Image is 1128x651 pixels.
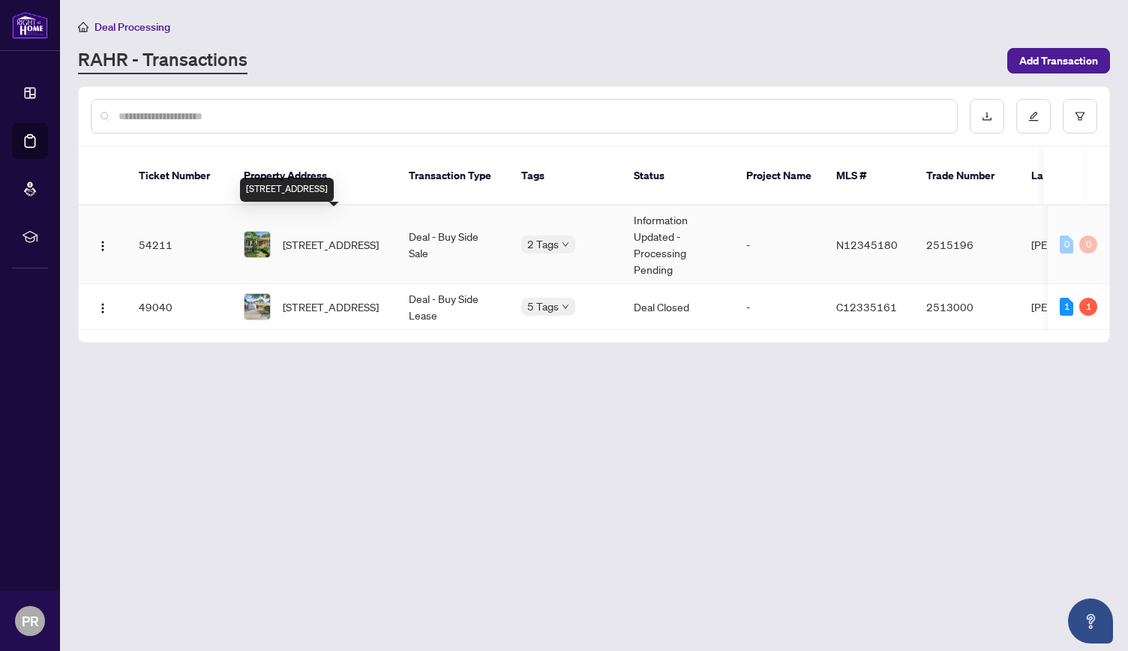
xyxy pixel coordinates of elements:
[836,238,898,251] span: N12345180
[1060,298,1073,316] div: 1
[127,147,232,205] th: Ticket Number
[397,205,509,284] td: Deal - Buy Side Sale
[97,240,109,252] img: Logo
[127,284,232,330] td: 49040
[78,47,247,74] a: RAHR - Transactions
[94,20,170,34] span: Deal Processing
[734,284,824,330] td: -
[91,295,115,319] button: Logo
[914,205,1019,284] td: 2515196
[562,303,569,310] span: down
[397,284,509,330] td: Deal - Buy Side Lease
[734,147,824,205] th: Project Name
[824,147,914,205] th: MLS #
[622,284,734,330] td: Deal Closed
[1019,49,1098,73] span: Add Transaction
[914,284,1019,330] td: 2513000
[1068,598,1113,643] button: Open asap
[1075,111,1085,121] span: filter
[397,147,509,205] th: Transaction Type
[1016,99,1051,133] button: edit
[232,147,397,205] th: Property Address
[914,147,1019,205] th: Trade Number
[1079,235,1097,253] div: 0
[527,298,559,315] span: 5 Tags
[622,147,734,205] th: Status
[1028,111,1039,121] span: edit
[509,147,622,205] th: Tags
[283,298,379,315] span: [STREET_ADDRESS]
[622,205,734,284] td: Information Updated - Processing Pending
[12,11,48,39] img: logo
[91,232,115,256] button: Logo
[244,294,270,319] img: thumbnail-img
[1007,48,1110,73] button: Add Transaction
[22,610,39,631] span: PR
[836,300,897,313] span: C12335161
[982,111,992,121] span: download
[1079,298,1097,316] div: 1
[1063,99,1097,133] button: filter
[127,205,232,284] td: 54211
[244,232,270,257] img: thumbnail-img
[734,205,824,284] td: -
[1060,235,1073,253] div: 0
[97,302,109,314] img: Logo
[527,235,559,253] span: 2 Tags
[240,178,334,202] div: [STREET_ADDRESS]
[283,236,379,253] span: [STREET_ADDRESS]
[970,99,1004,133] button: download
[78,22,88,32] span: home
[562,241,569,248] span: down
